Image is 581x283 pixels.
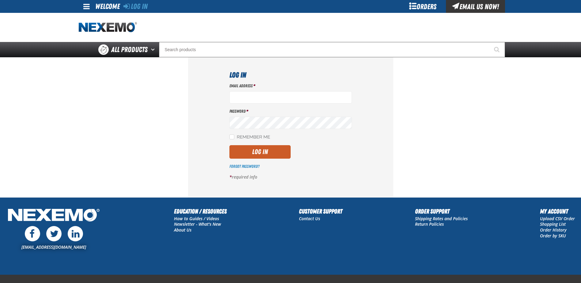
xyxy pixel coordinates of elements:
[229,145,291,159] button: Log In
[123,2,148,11] a: Log In
[6,207,101,225] img: Nexemo Logo
[229,108,352,114] label: Password
[229,174,352,180] p: required info
[229,70,352,81] h1: Log In
[540,216,575,221] a: Upload CSV Order
[415,216,468,221] a: Shipping Rates and Policies
[540,221,566,227] a: Shopping List
[79,22,137,33] img: Nexemo logo
[299,207,342,216] h2: Customer Support
[540,207,575,216] h2: My Account
[229,134,270,140] label: Remember Me
[299,216,320,221] a: Contact Us
[490,42,505,57] button: Start Searching
[174,216,219,221] a: How to Guides / Videos
[540,227,567,233] a: Order History
[21,244,86,250] a: [EMAIL_ADDRESS][DOMAIN_NAME]
[229,83,352,89] label: Email Address
[174,207,227,216] h2: Education / Resources
[415,207,468,216] h2: Order Support
[415,221,444,227] a: Return Policies
[111,44,148,55] span: All Products
[159,42,505,57] input: Search
[174,227,191,233] a: About Us
[540,233,566,239] a: Order by SKU
[79,22,137,33] a: Home
[174,221,221,227] a: Newsletter - What's New
[229,134,234,139] input: Remember Me
[149,42,159,57] button: Open All Products pages
[229,164,259,169] a: Forgot Password?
